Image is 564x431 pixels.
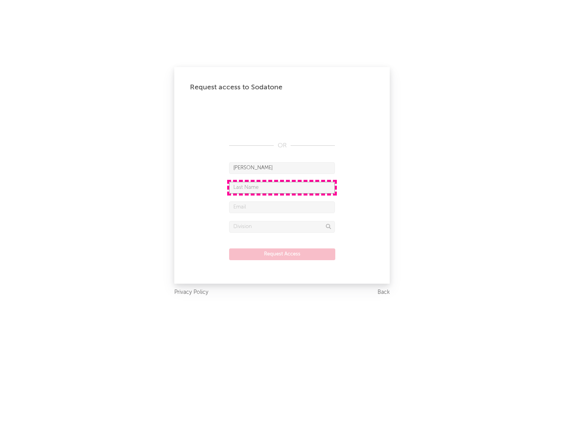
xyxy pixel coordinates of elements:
button: Request Access [229,248,335,260]
input: First Name [229,162,335,174]
input: Last Name [229,182,335,194]
input: Division [229,221,335,233]
a: Back [378,288,390,297]
div: Request access to Sodatone [190,83,374,92]
div: OR [229,141,335,150]
a: Privacy Policy [174,288,208,297]
input: Email [229,201,335,213]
